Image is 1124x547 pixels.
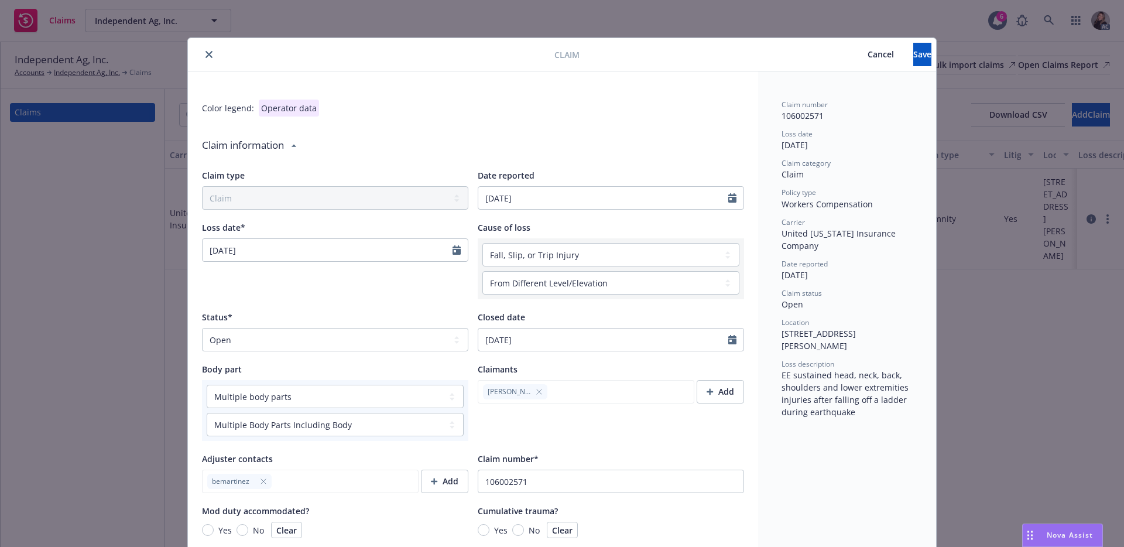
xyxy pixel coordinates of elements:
[271,522,302,538] button: Clear
[478,329,728,351] input: MM/DD/YYYY
[782,269,913,281] div: [DATE]
[478,312,525,323] span: Closed date
[203,239,453,261] input: MM/DD/YYYY
[782,139,913,151] div: [DATE]
[494,524,508,536] span: Yes
[782,259,828,269] span: Date reported
[913,43,931,66] button: Save
[478,524,489,536] input: Yes
[453,245,461,255] svg: Calendar
[512,524,524,536] input: No
[237,524,248,536] input: No
[212,476,255,487] span: bemartinez
[202,222,245,233] span: Loss date*
[782,198,913,210] div: Workers Compensation
[782,187,816,197] span: Policy type
[782,158,831,168] span: Claim category
[1047,530,1093,540] span: Nova Assist
[1023,524,1037,546] div: Drag to move
[913,49,931,60] span: Save
[218,524,232,536] span: Yes
[1022,524,1103,547] button: Nova Assist
[421,470,468,493] button: Add
[202,47,216,61] button: close
[276,525,297,536] span: Clear
[782,317,809,327] span: Location
[202,128,744,162] div: Claim information
[782,227,913,252] div: United [US_STATE] Insurance Company
[554,49,580,61] span: Claim
[202,102,254,114] div: Color legend:
[202,312,232,323] span: Status*
[202,453,273,464] span: Adjuster contacts
[202,128,284,162] div: Claim information
[728,335,736,344] svg: Calendar
[697,380,744,404] button: Add
[782,129,813,139] span: Loss date
[529,524,540,536] span: No
[202,505,309,517] span: Mod duty accommodated?
[782,100,828,110] span: Claim number
[868,49,894,60] span: Cancel
[782,168,913,180] div: Claim
[547,522,578,538] button: Clear
[728,193,736,203] svg: Calendar
[431,470,458,493] div: Add
[782,217,805,227] span: Carrier
[202,170,245,181] span: Claim type
[782,110,913,122] div: 106002571
[478,453,539,464] span: Claim number*
[478,505,558,517] span: Cumulative trauma?
[552,525,573,536] span: Clear
[782,298,913,310] div: Open
[259,100,319,117] div: Operator data
[488,387,531,397] span: [PERSON_NAME]
[202,364,242,375] span: Body part
[782,327,913,352] div: [STREET_ADDRESS][PERSON_NAME]
[707,381,734,403] div: Add
[202,524,214,536] input: Yes
[478,187,728,209] input: MM/DD/YYYY
[782,288,822,298] span: Claim status
[478,364,518,375] span: Claimants
[782,359,834,369] span: Loss description
[478,170,534,181] span: Date reported
[253,524,264,536] span: No
[478,222,530,233] span: Cause of loss
[782,369,913,418] div: EE sustained head, neck, back, shoulders and lower extremities injuries after falling off a ladde...
[848,43,913,66] button: Cancel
